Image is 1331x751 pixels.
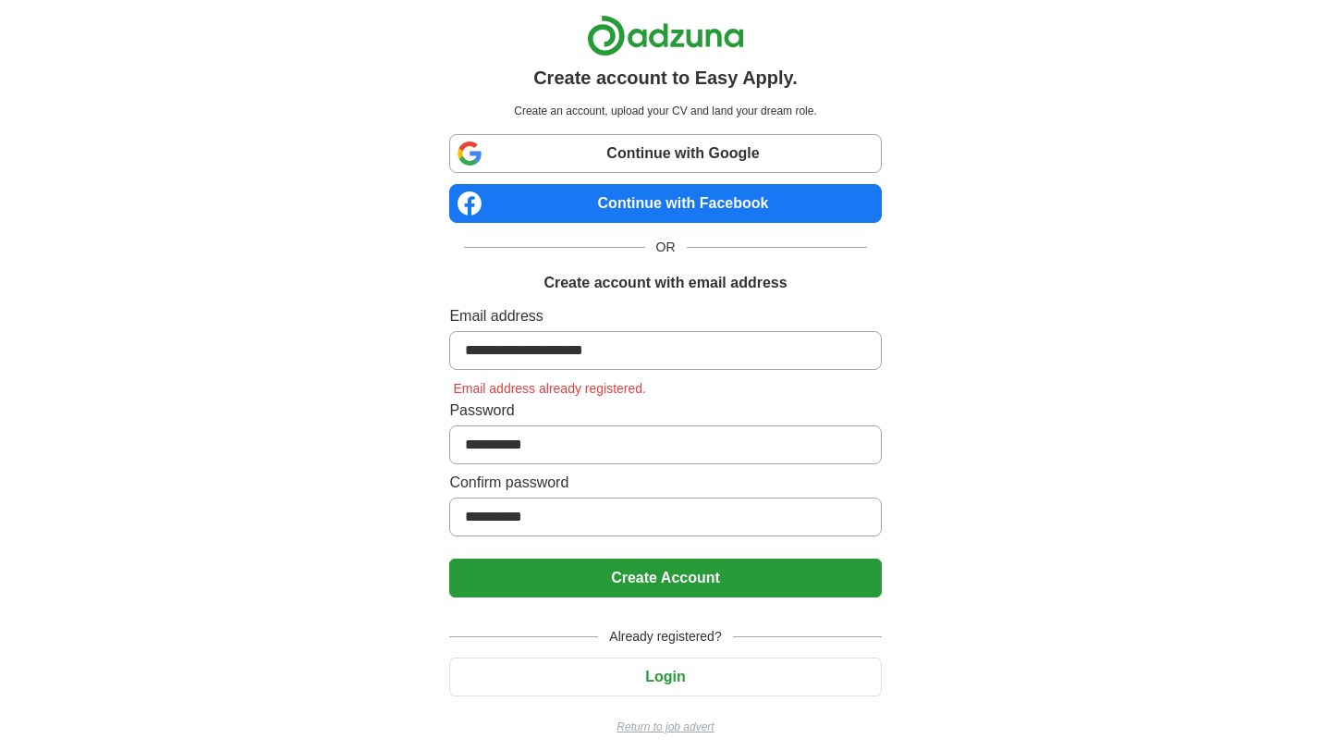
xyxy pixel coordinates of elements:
[449,719,881,735] a: Return to job advert
[449,184,881,223] a: Continue with Facebook
[533,64,798,92] h1: Create account to Easy Apply.
[449,305,881,327] label: Email address
[449,381,650,396] span: Email address already registered.
[449,400,881,422] label: Password
[543,272,787,294] h1: Create account with email address
[449,559,881,597] button: Create Account
[598,627,732,646] span: Already registered?
[645,238,687,257] span: OR
[449,669,881,684] a: Login
[587,15,744,56] img: Adzuna logo
[453,103,877,119] p: Create an account, upload your CV and land your dream role.
[449,658,881,696] button: Login
[449,134,881,173] a: Continue with Google
[449,472,881,494] label: Confirm password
